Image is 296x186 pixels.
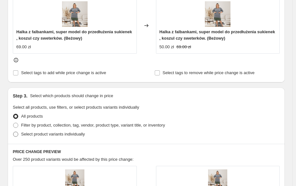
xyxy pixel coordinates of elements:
h6: PRICE CHANGE PREVIEW [13,149,280,154]
img: Bez-tytulu-1080-x-1080-px-4_80x.png [205,1,230,27]
strike: 69.00 zł [176,44,191,50]
div: 50.00 zł [160,44,174,50]
span: Halka z falbankami, super model do przedłużenia sukienek , koszul czy sweterków. (Beżowy) [160,29,275,41]
span: Halka z falbankami, super model do przedłużenia sukienek , koszul czy sweterków. (Beżowy) [16,29,132,41]
img: Bez-tytulu-1080-x-1080-px-4_80x.png [62,1,88,27]
span: Select tags to add while price change is active [21,70,106,75]
div: 69.00 zł [16,44,31,50]
h2: Step 3. [13,93,27,99]
p: Select which products should change in price [30,93,113,99]
span: Select tags to remove while price change is active [163,70,255,75]
span: Select product variants individually [21,132,85,136]
span: Over 250 product variants would be affected by this price change: [13,157,134,162]
span: Select all products, use filters, or select products variants individually [13,105,139,110]
span: Filter by product, collection, tag, vendor, product type, variant title, or inventory [21,123,165,128]
span: All products [21,114,43,119]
